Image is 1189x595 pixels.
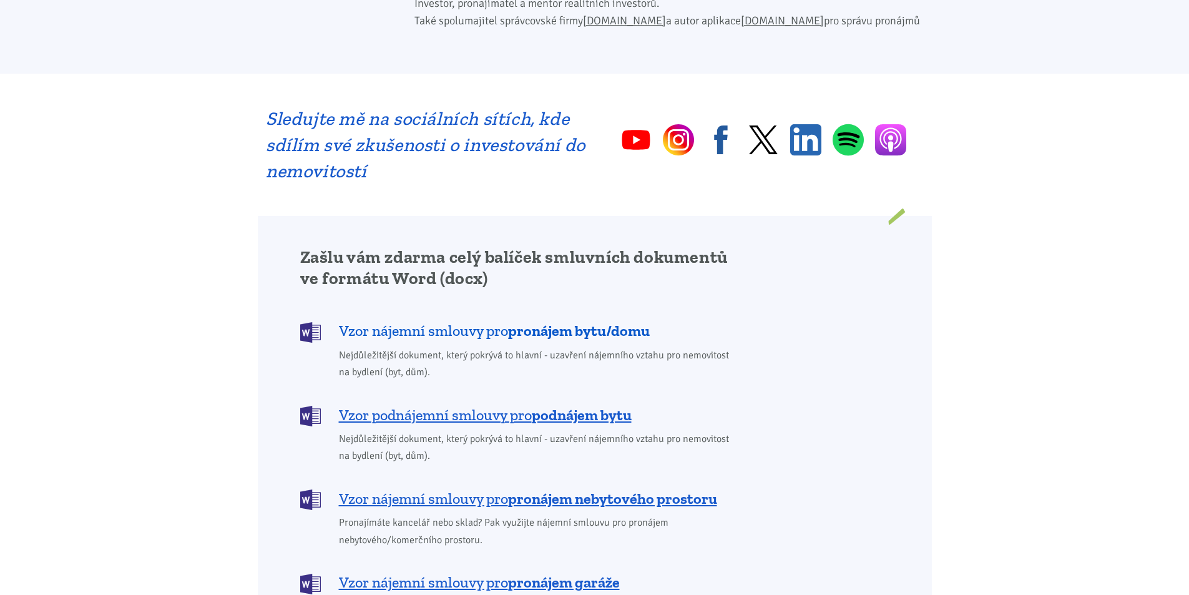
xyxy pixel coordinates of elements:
[300,574,321,594] img: DOCX (Word)
[339,573,620,593] span: Vzor nájemní smlouvy pro
[300,488,738,509] a: Vzor nájemní smlouvy propronájem nebytového prostoru
[300,489,321,510] img: DOCX (Word)
[300,247,738,289] h2: Zašlu vám zdarma celý balíček smluvních dokumentů ve formátu Word (docx)
[833,124,864,156] a: Spotify
[266,106,586,184] h2: Sledujte mě na sociálních sítích, kde sdílím své zkušenosti o investování do nemovitostí
[875,124,906,155] a: Apple Podcasts
[300,573,738,593] a: Vzor nájemní smlouvy propronájem garáže
[741,14,824,27] a: [DOMAIN_NAME]
[532,406,632,424] b: podnájem bytu
[300,406,321,426] img: DOCX (Word)
[339,514,738,548] span: Pronajímáte kancelář nebo sklad? Pak využijte nájemní smlouvu pro pronájem nebytového/komerčního ...
[790,124,821,155] a: Linkedin
[339,489,717,509] span: Vzor nájemní smlouvy pro
[339,321,650,341] span: Vzor nájemní smlouvy pro
[300,321,738,342] a: Vzor nájemní smlouvy propronájem bytu/domu
[508,322,650,340] b: pronájem bytu/domu
[508,489,717,508] b: pronájem nebytového prostoru
[339,405,632,425] span: Vzor podnájemní smlouvy pro
[339,431,738,465] span: Nejdůležitější dokument, který pokrývá to hlavní - uzavření nájemního vztahu pro nemovitost na by...
[300,405,738,425] a: Vzor podnájemní smlouvy propodnájem bytu
[748,124,779,155] a: Twitter
[300,322,321,343] img: DOCX (Word)
[620,124,652,155] a: YouTube
[583,14,666,27] a: [DOMAIN_NAME]
[705,124,736,155] a: Facebook
[663,124,694,155] a: Instagram
[339,347,738,381] span: Nejdůležitější dokument, který pokrývá to hlavní - uzavření nájemního vztahu pro nemovitost na by...
[508,573,620,591] b: pronájem garáže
